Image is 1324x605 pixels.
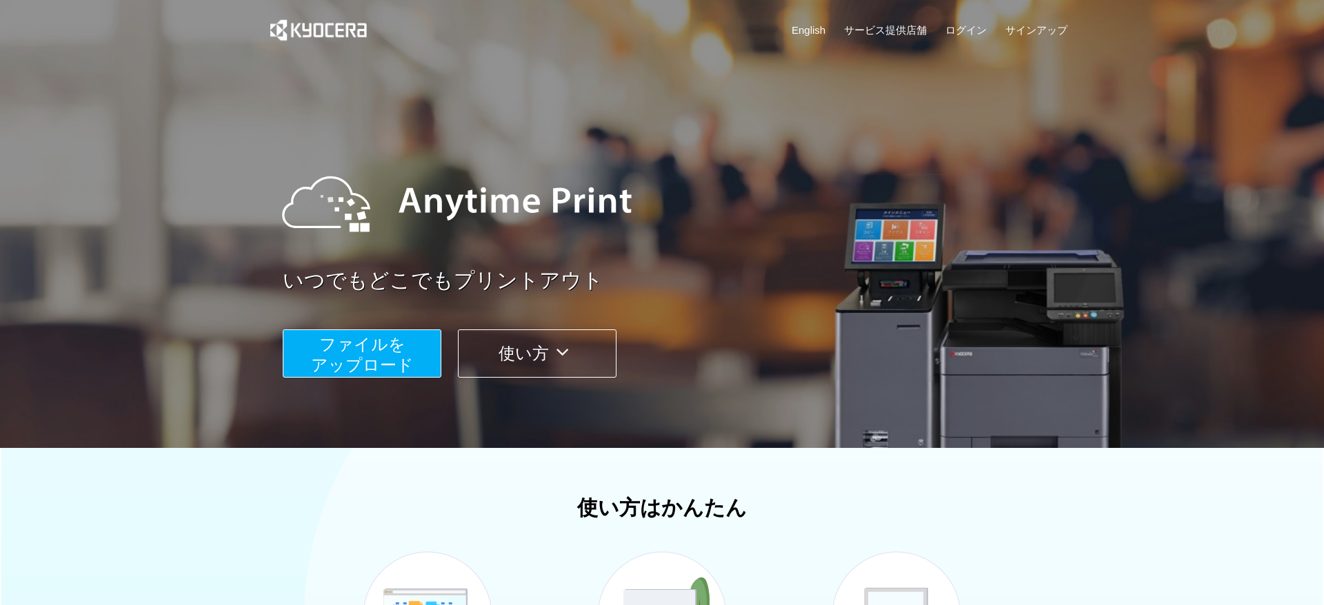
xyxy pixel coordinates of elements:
button: ファイルを​​アップロード [283,329,441,378]
a: English [792,23,825,37]
button: 使い方 [458,329,616,378]
a: サービス提供店舗 [844,23,927,37]
a: サインアップ [1005,23,1067,37]
a: ログイン [945,23,987,37]
a: いつでもどこでもプリントアウト [283,266,1076,296]
span: ファイルを ​​アップロード [311,335,414,374]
